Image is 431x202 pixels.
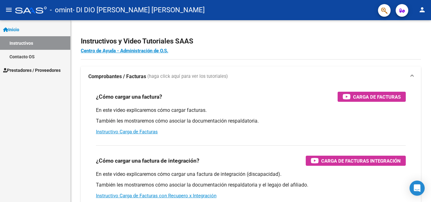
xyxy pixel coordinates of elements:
[306,156,406,166] button: Carga de Facturas Integración
[96,92,162,101] h3: ¿Cómo cargar una factura?
[81,35,421,47] h2: Instructivos y Video Tutoriales SAAS
[96,156,199,165] h3: ¿Cómo cargar una factura de integración?
[96,171,406,178] p: En este video explicaremos cómo cargar una factura de integración (discapacidad).
[81,48,168,54] a: Centro de Ayuda - Administración de O.S.
[5,6,13,14] mat-icon: menu
[418,6,426,14] mat-icon: person
[410,181,425,196] div: Open Intercom Messenger
[3,67,61,74] span: Prestadores / Proveedores
[338,92,406,102] button: Carga de Facturas
[147,73,228,80] span: (haga click aquí para ver los tutoriales)
[96,107,406,114] p: En este video explicaremos cómo cargar facturas.
[96,118,406,124] p: También les mostraremos cómo asociar la documentación respaldatoria.
[96,129,158,135] a: Instructivo Carga de Facturas
[50,3,73,17] span: - omint
[321,157,401,165] span: Carga de Facturas Integración
[88,73,146,80] strong: Comprobantes / Facturas
[81,66,421,87] mat-expansion-panel-header: Comprobantes / Facturas (haga click aquí para ver los tutoriales)
[3,26,19,33] span: Inicio
[96,193,216,199] a: Instructivo Carga de Facturas con Recupero x Integración
[96,182,406,188] p: También les mostraremos cómo asociar la documentación respaldatoria y el legajo del afiliado.
[353,93,401,101] span: Carga de Facturas
[73,3,205,17] span: - DI DIO [PERSON_NAME] [PERSON_NAME]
